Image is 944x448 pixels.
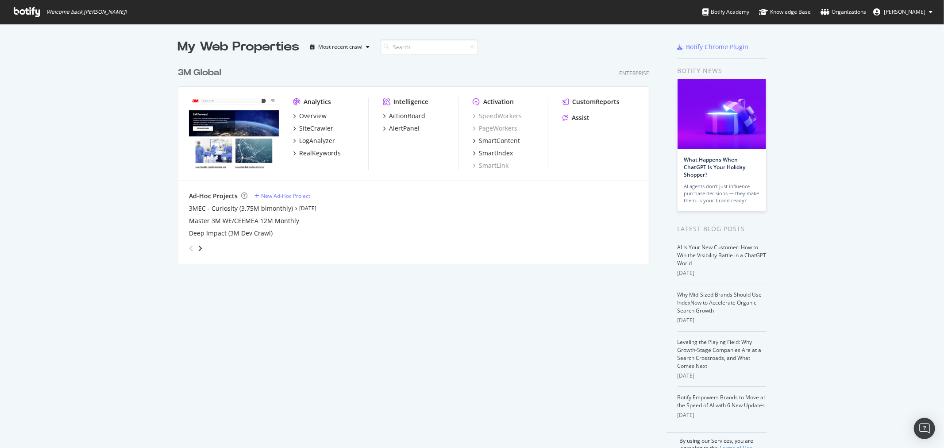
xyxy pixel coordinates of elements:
div: Knowledge Base [759,8,811,16]
a: Assist [563,113,590,122]
div: Botify Academy [702,8,749,16]
a: Deep Impact (3M Dev Crawl) [189,229,273,238]
div: 3M Global [178,66,221,79]
button: [PERSON_NAME] [866,5,940,19]
div: [DATE] [678,317,767,324]
a: SpeedWorkers [473,112,522,120]
a: SmartLink [473,161,509,170]
button: Most recent crawl [307,40,374,54]
img: What Happens When ChatGPT Is Your Holiday Shopper? [678,79,766,149]
div: ActionBoard [389,112,425,120]
div: AI agents don’t just influence purchase decisions — they make them. Is your brand ready? [684,183,759,204]
a: New Ad-Hoc Project [254,192,310,200]
img: www.command.com [189,97,279,169]
div: Botify Chrome Plugin [686,42,749,51]
div: angle-left [185,241,197,255]
a: Why Mid-Sized Brands Should Use IndexNow to Accelerate Organic Search Growth [678,291,762,314]
a: 3M Global [178,66,225,79]
div: AlertPanel [389,124,420,133]
div: Enterprise [619,70,649,77]
a: Overview [293,112,327,120]
a: Botify Chrome Plugin [678,42,749,51]
div: Activation [483,97,514,106]
div: Open Intercom Messenger [914,418,935,439]
div: Most recent crawl [319,44,363,50]
a: Botify Empowers Brands to Move at the Speed of AI with 6 New Updates [678,394,766,409]
div: Intelligence [393,97,428,106]
div: New Ad-Hoc Project [261,192,310,200]
div: LogAnalyzer [299,136,335,145]
div: [DATE] [678,372,767,380]
a: [DATE] [299,205,316,212]
a: RealKeywords [293,149,341,158]
div: Analytics [304,97,331,106]
div: [DATE] [678,411,767,419]
div: RealKeywords [299,149,341,158]
div: SmartContent [479,136,520,145]
a: SmartContent [473,136,520,145]
div: Latest Blog Posts [678,224,767,234]
span: Welcome back, [PERSON_NAME] ! [46,8,127,15]
div: [DATE] [678,269,767,277]
a: PageWorkers [473,124,517,133]
div: SmartIndex [479,149,513,158]
div: angle-right [197,244,203,253]
div: Overview [299,112,327,120]
a: What Happens When ChatGPT Is Your Holiday Shopper? [684,156,746,178]
div: grid [178,56,656,264]
a: SmartIndex [473,149,513,158]
div: Botify news [678,66,767,76]
div: My Web Properties [178,38,300,56]
div: CustomReports [572,97,620,106]
a: CustomReports [563,97,620,106]
a: Leveling the Playing Field: Why Growth-Stage Companies Are at a Search Crossroads, and What Comes... [678,338,762,370]
a: LogAnalyzer [293,136,335,145]
a: SiteCrawler [293,124,333,133]
a: Master 3M WE/CEEMEA 12M Monthly [189,216,299,225]
div: SiteCrawler [299,124,333,133]
div: Assist [572,113,590,122]
a: 3MEC - Curiosity (3.75M bimonthly) [189,204,293,213]
a: AlertPanel [383,124,420,133]
a: AI Is Your New Customer: How to Win the Visibility Battle in a ChatGPT World [678,243,767,267]
div: Ad-Hoc Projects [189,192,238,201]
span: Alexander Parrales [884,8,925,15]
div: Organizations [821,8,866,16]
a: ActionBoard [383,112,425,120]
input: Search [381,39,478,55]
